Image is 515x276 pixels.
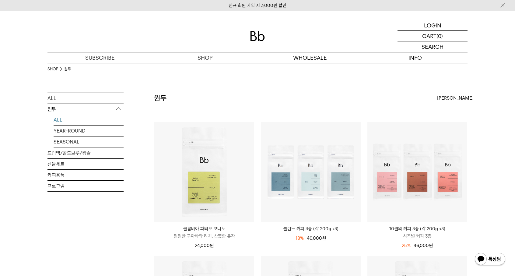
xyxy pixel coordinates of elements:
a: 선물세트 [47,159,124,169]
p: WHOLESALE [257,52,363,63]
a: YEAR-ROUND [54,126,124,136]
img: 카카오톡 채널 1:1 채팅 버튼 [474,252,506,267]
a: 원두 [64,66,71,72]
a: 프로그램 [47,181,124,191]
img: 블렌드 커피 3종 (각 200g x3) [261,122,361,222]
a: 10월의 커피 3종 (각 200g x3) 시즈널 커피 3종 [367,225,467,240]
a: LOGIN [398,20,468,31]
a: SEASONAL [54,136,124,147]
span: 40,000 [307,235,326,241]
span: 46,000 [414,243,433,248]
span: 24,000 [195,243,214,248]
p: SEARCH [422,41,443,52]
a: ALL [54,115,124,125]
img: 콜롬비아 파티오 보니토 [154,122,254,222]
img: 로고 [250,31,265,41]
a: SHOP [152,52,257,63]
h2: 원두 [154,93,167,103]
span: 원 [429,243,433,248]
a: 커피용품 [47,170,124,180]
img: 10월의 커피 3종 (각 200g x3) [367,122,467,222]
a: 콜롬비아 파티오 보니토 달달한 구아바와 리치, 산뜻한 유자 [154,225,254,240]
p: 원두 [47,104,124,115]
a: ALL [47,93,124,104]
div: 18% [296,235,304,242]
p: 달달한 구아바와 리치, 산뜻한 유자 [154,232,254,240]
p: INFO [363,52,468,63]
p: (0) [436,31,443,41]
p: CART [422,31,436,41]
a: 블렌드 커피 3종 (각 200g x3) [261,225,361,232]
div: 25% [402,242,411,249]
a: 드립백/콜드브루/캡슐 [47,148,124,158]
p: 10월의 커피 3종 (각 200g x3) [367,225,467,232]
span: 원 [322,235,326,241]
p: LOGIN [424,20,441,30]
a: CART (0) [398,31,468,41]
a: SHOP [47,66,58,72]
a: SUBSCRIBE [47,52,152,63]
span: 원 [210,243,214,248]
a: 신규 회원 가입 시 3,000원 할인 [229,3,286,8]
span: [PERSON_NAME] [437,94,474,102]
p: 시즈널 커피 3종 [367,232,467,240]
p: 콜롬비아 파티오 보니토 [154,225,254,232]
